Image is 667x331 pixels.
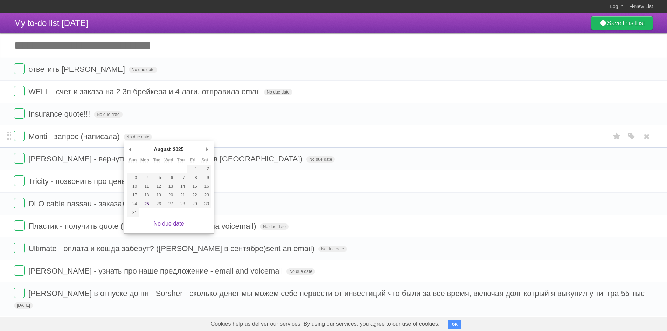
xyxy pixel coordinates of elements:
[175,191,187,200] button: 21
[175,200,187,208] button: 28
[204,144,211,154] button: Next Month
[14,175,25,186] label: Done
[187,200,199,208] button: 29
[127,200,139,208] button: 24
[14,63,25,74] label: Done
[139,182,151,191] button: 11
[177,158,185,163] abbr: Thursday
[621,20,645,27] b: This List
[127,191,139,200] button: 17
[14,18,88,28] span: My to-do list [DATE]
[199,173,211,182] button: 9
[175,182,187,191] button: 14
[127,173,139,182] button: 3
[151,182,163,191] button: 12
[591,16,653,30] a: SaveThis List
[139,173,151,182] button: 4
[28,199,132,208] span: DLO cable nassau - заказала
[28,267,284,275] span: [PERSON_NAME] - узнать про наше предложение - email and voicemail
[199,200,211,208] button: 30
[264,89,292,95] span: No due date
[14,131,25,141] label: Done
[151,191,163,200] button: 19
[139,200,151,208] button: 25
[14,86,25,96] label: Done
[14,243,25,253] label: Done
[140,158,149,163] abbr: Monday
[14,108,25,119] label: Done
[260,223,289,230] span: No due date
[175,173,187,182] button: 7
[28,289,646,298] span: [PERSON_NAME] в отпуске до пн - Sorsher - сколько денег мы можем себе первести от инвестиций что ...
[139,191,151,200] button: 18
[163,191,175,200] button: 20
[164,158,173,163] abbr: Wednesday
[28,177,168,186] span: Tricity - позвонить про цены (voicemail)
[28,87,262,96] span: WELL - счет и заказа на 2 3п брейкера и 4 лаги, отправила email
[318,246,347,252] span: No due date
[28,154,304,163] span: [PERSON_NAME] - вернуть брейкер в ABB (сейчас в [GEOGRAPHIC_DATA])
[187,165,199,173] button: 1
[14,288,25,298] label: Done
[127,182,139,191] button: 10
[187,182,199,191] button: 15
[28,110,92,118] span: Insurance quote!!!
[172,144,185,154] div: 2025
[199,165,211,173] button: 2
[610,131,624,142] label: Star task
[448,320,462,329] button: OK
[201,158,208,163] abbr: Saturday
[187,191,199,200] button: 22
[153,144,172,154] div: August
[14,220,25,231] label: Done
[153,221,184,227] a: No due date
[28,244,316,253] span: Ultimate - оплата и кошда заберут? ([PERSON_NAME] в сентябре)sent an email)
[153,158,160,163] abbr: Tuesday
[28,222,258,230] span: Пластик - получить quote (написала email и оставила voicemail)
[94,111,122,118] span: No due date
[129,158,137,163] abbr: Sunday
[127,144,134,154] button: Previous Month
[306,156,335,163] span: No due date
[124,134,152,140] span: No due date
[28,132,121,141] span: Monti - запрос (написала)
[151,173,163,182] button: 5
[163,182,175,191] button: 13
[14,198,25,208] label: Done
[199,191,211,200] button: 23
[286,268,315,275] span: No due date
[163,173,175,182] button: 6
[187,173,199,182] button: 8
[190,158,195,163] abbr: Friday
[127,208,139,217] button: 31
[163,200,175,208] button: 27
[199,182,211,191] button: 16
[129,67,157,73] span: No due date
[14,302,33,309] span: [DATE]
[151,200,163,208] button: 26
[28,65,127,74] span: ответить [PERSON_NAME]
[14,153,25,164] label: Done
[14,265,25,276] label: Done
[204,317,447,331] span: Cookies help us deliver our services. By using our services, you agree to our use of cookies.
